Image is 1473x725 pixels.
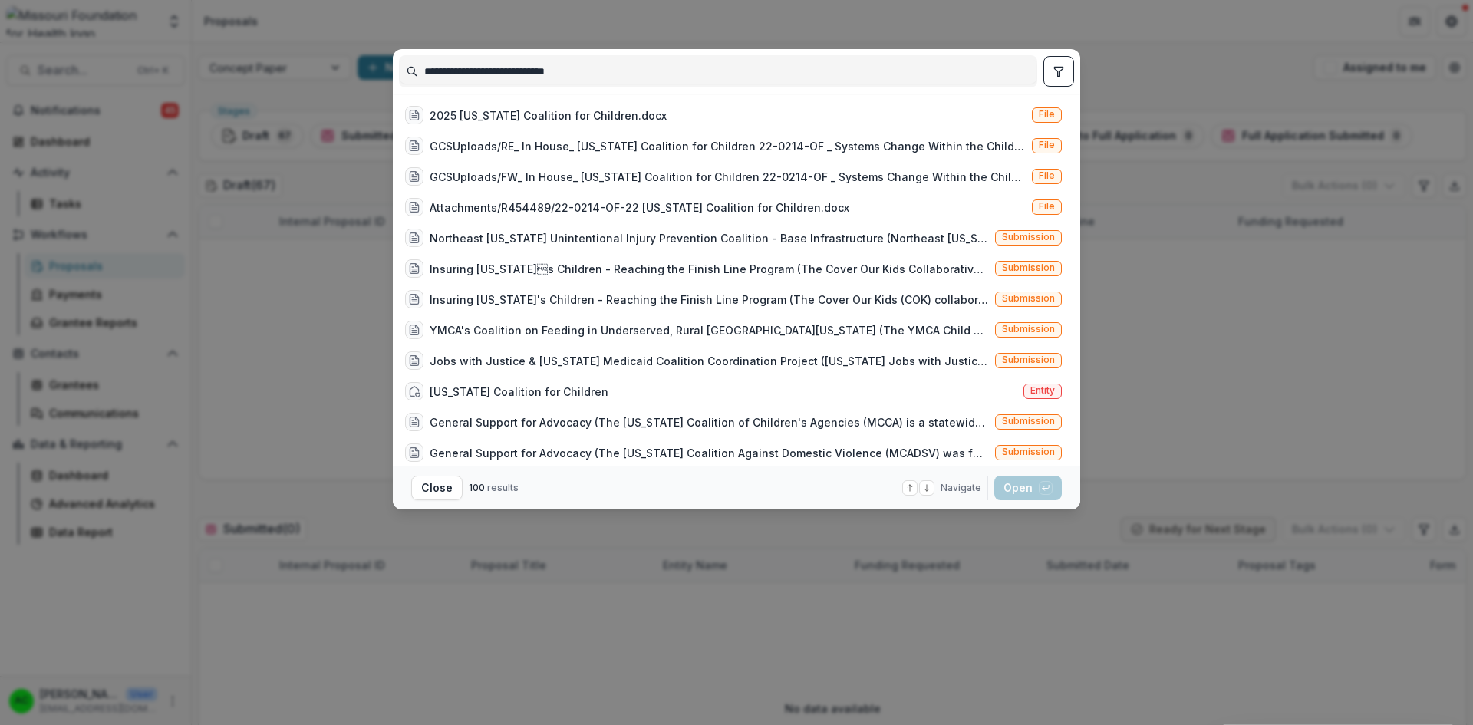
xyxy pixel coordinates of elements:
div: GCSUploads/RE_ In House_ [US_STATE] Coalition for Children 22-0214-OF _ Systems Change Within the... [430,138,1026,154]
div: Northeast [US_STATE] Unintentional Injury Prevention Coalition - Base Infrastructure (Northeast [... [430,230,989,246]
div: General Support for Advocacy (The [US_STATE] Coalition of Children's Agencies (MCCA) is a statewi... [430,414,989,430]
span: File [1039,201,1055,212]
div: GCSUploads/FW_ In House_ [US_STATE] Coalition for Children 22-0214-OF _ Systems Change Within the... [430,169,1026,185]
span: File [1039,170,1055,181]
div: Attachments/R454489/22-0214-OF-22 [US_STATE] Coalition for Children.docx [430,199,849,216]
span: File [1039,140,1055,150]
button: Open [994,476,1062,500]
span: 100 [469,482,485,493]
span: Submission [1002,232,1055,242]
span: File [1039,109,1055,120]
div: YMCA's Coalition on Feeding in Underserved, Rural [GEOGRAPHIC_DATA][US_STATE] (The YMCA Child Nut... [430,322,989,338]
span: Submission [1002,293,1055,304]
div: [US_STATE] Coalition for Children [430,384,608,400]
div: 2025 [US_STATE] Coalition for Children.docx [430,107,667,124]
span: Submission [1002,354,1055,365]
span: Navigate [941,481,981,495]
button: Close [411,476,463,500]
div: Insuring [US_STATE]s Children - Reaching the Finish Line Program (The Cover Our Kids Collaborati... [430,261,989,277]
span: Submission [1002,447,1055,457]
div: Insuring [US_STATE]'s Children - Reaching the Finish Line Program (The Cover Our Kids (COK) colla... [430,292,989,308]
div: Jobs with Justice & [US_STATE] Medicaid Coalition Coordination Project ([US_STATE] Jobs with Just... [430,353,989,369]
span: Submission [1002,416,1055,427]
span: Entity [1030,385,1055,396]
div: General Support for Advocacy (The [US_STATE] Coalition Against Domestic Violence (MCADSV) was fou... [430,445,989,461]
button: toggle filters [1043,56,1074,87]
span: Submission [1002,262,1055,273]
span: results [487,482,519,493]
span: Submission [1002,324,1055,334]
